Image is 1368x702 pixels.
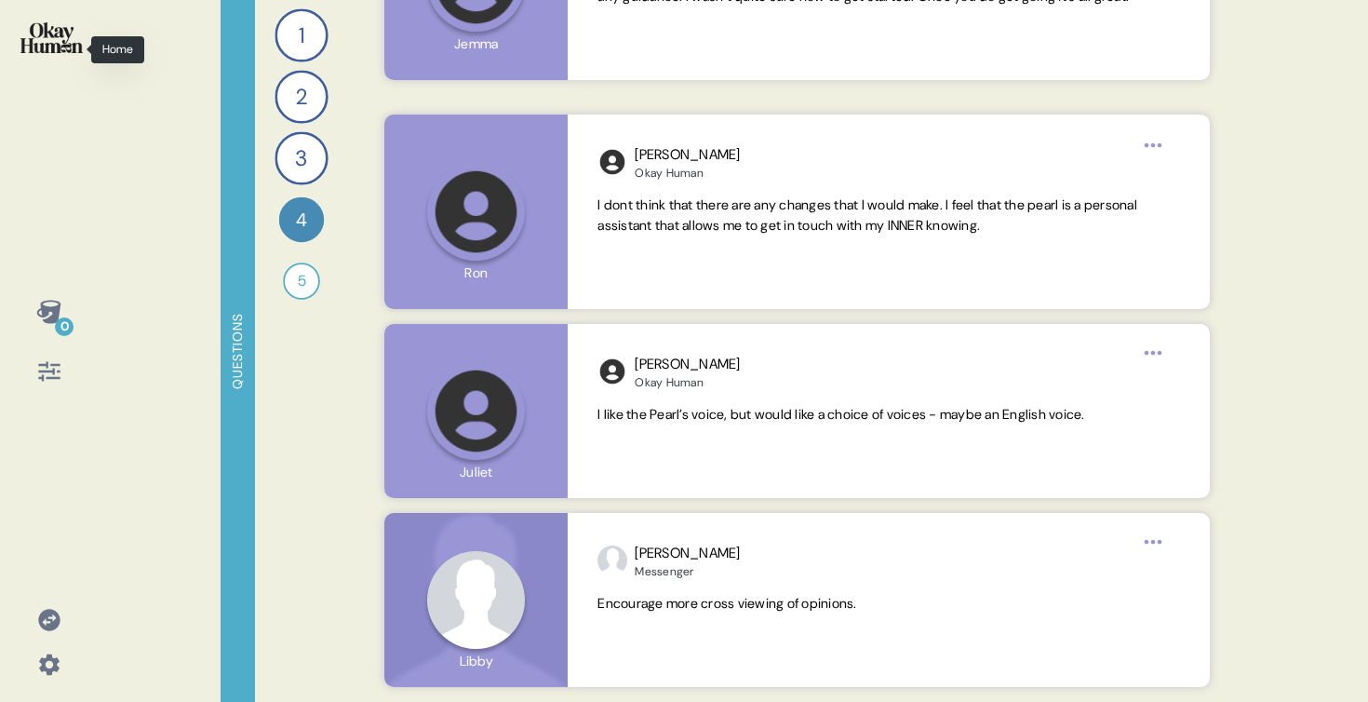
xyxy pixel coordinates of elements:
[55,317,74,336] div: 0
[597,406,1084,423] span: I like the Pearl’s voice, but would like a choice of voices - maybe an English voice.
[91,36,144,63] div: Home
[597,595,856,612] span: Encourage more cross viewing of opinions.
[279,197,324,242] div: 4
[283,263,320,300] div: 5
[275,70,328,123] div: 2
[275,131,328,184] div: 3
[635,564,740,579] div: Messenger
[597,357,627,386] img: l1ibTKarBSWXLOhlfT5LxFP+OttMJpPJZDKZTCbz9PgHEggSPYjZSwEAAAAASUVORK5CYII=
[635,375,740,390] div: Okay Human
[597,147,627,177] img: l1ibTKarBSWXLOhlfT5LxFP+OttMJpPJZDKZTCbz9PgHEggSPYjZSwEAAAAASUVORK5CYII=
[20,22,83,53] img: okayhuman.3b1b6348.png
[635,166,740,181] div: Okay Human
[635,543,740,564] div: [PERSON_NAME]
[597,546,627,575] img: profilepic_24522342544059709.jpg
[635,144,740,166] div: [PERSON_NAME]
[635,354,740,375] div: [PERSON_NAME]
[597,196,1137,234] span: I dont think that there are any changes that I would make. I feel that the pearl is a personal as...
[275,8,328,61] div: 1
